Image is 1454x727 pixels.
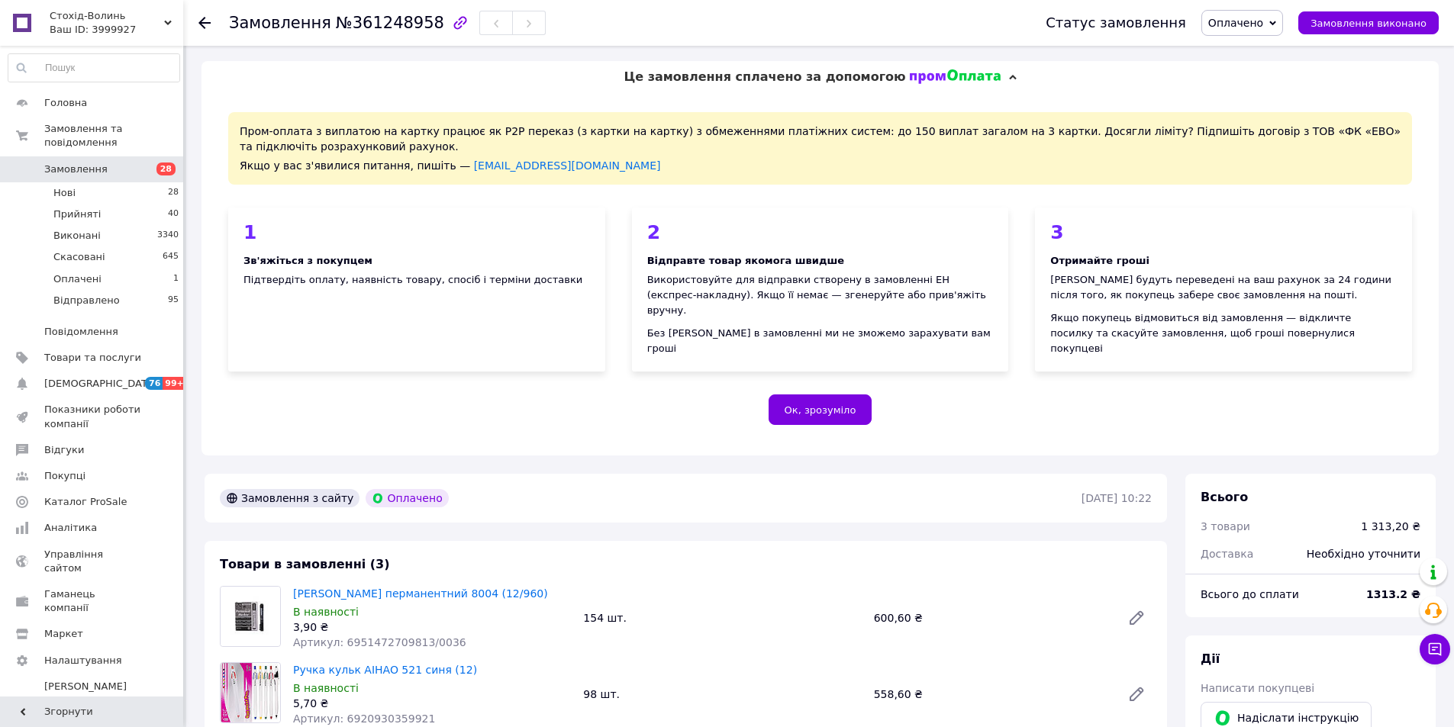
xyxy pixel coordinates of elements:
[1420,634,1450,664] button: Чат з покупцем
[1121,679,1152,709] a: Редагувати
[1298,537,1430,571] div: Необхідно уточнити
[293,713,435,725] span: Артикул: 6920930359921
[44,162,108,176] span: Замовлення
[163,250,179,264] span: 645
[157,229,179,243] span: 3340
[868,607,1115,629] div: 600,60 ₴
[44,469,85,483] span: Покупці
[647,272,994,318] div: Використовуйте для відправки створену в замовленні ЕН (експрес-накладну). Якщо її немає — згенеру...
[53,186,76,200] span: Нові
[1201,520,1250,532] span: 3 товари
[1201,651,1220,666] span: Дії
[50,9,164,23] span: Стохід-Волинь
[1050,272,1397,303] div: [PERSON_NAME] будуть переведені на ваш рахунок за 24 години після того, як покупець забере своє з...
[647,255,844,266] b: Відправте товар якомога швидше
[44,627,83,641] span: Маркет
[173,272,179,286] span: 1
[1121,603,1152,633] a: Редагувати
[577,684,867,705] div: 98 шт.
[220,557,390,571] span: Товари в замовленні (3)
[44,521,97,535] span: Аналітика
[156,162,176,175] span: 28
[336,14,444,32] span: №361248958
[243,255,372,266] b: Зв'яжіться з покупцем
[1201,682,1314,694] span: Написати покупцеві
[474,159,661,172] a: [EMAIL_ADDRESS][DOMAIN_NAME]
[44,351,141,365] span: Товари та послуги
[44,403,141,430] span: Показники роботи компанії
[769,394,872,425] button: Ок, зрозуміло
[785,404,856,416] span: Ок, зрозуміло
[163,377,188,390] span: 99+
[1050,255,1149,266] b: Отримайте гроші
[44,587,141,615] span: Гаманець компанії
[198,15,211,31] div: Повернутися назад
[53,229,101,243] span: Виконані
[910,69,1001,85] img: evopay logo
[44,377,157,391] span: [DEMOGRAPHIC_DATA]
[53,294,120,307] span: Відправлено
[240,158,1401,173] div: Якщо у вас з'явилися питання, пишіть —
[1082,492,1152,504] time: [DATE] 10:22
[293,619,571,635] div: 3,90 ₴
[1046,15,1186,31] div: Статус замовлення
[647,326,994,356] div: Без [PERSON_NAME] в замовленні ми не зможемо зарахувати вам гроші
[221,663,280,722] img: Ручка кульк AIHAO 521 синя (12)
[1201,490,1248,504] span: Всього
[44,548,141,575] span: Управління сайтом
[228,112,1412,185] div: Пром-оплата з виплатою на картку працює як P2P переказ (з картки на картку) з обмеженнями платіжн...
[1050,223,1397,242] div: 3
[1298,11,1439,34] button: Замовлення виконано
[44,443,84,457] span: Відгуки
[293,606,359,618] span: В наявності
[168,294,179,307] span: 95
[8,54,179,82] input: Пошук
[53,272,102,286] span: Оплачені
[293,682,359,694] span: В наявності
[366,489,448,507] div: Оплачено
[53,207,101,221] span: Прийняті
[229,14,331,32] span: Замовлення
[168,186,179,200] span: 28
[624,69,905,84] span: Це замовлення сплачено за допомогою
[577,607,867,629] div: 154 шт.
[647,223,994,242] div: 2
[168,207,179,221] span: 40
[293,696,571,711] div: 5,70 ₴
[243,223,590,242] div: 1
[44,96,87,110] span: Головна
[44,122,183,150] span: Замовлення та повідомлення
[243,272,590,288] div: Підтвердіть оплату, наявність товару, спосіб і терміни доставки
[1361,519,1420,534] div: 1 313,20 ₴
[293,664,477,676] a: Ручка кульк AIHAO 521 синя (12)
[1201,548,1253,560] span: Доставка
[44,495,127,509] span: Каталог ProSale
[44,325,118,339] span: Повідомлення
[293,587,548,600] a: [PERSON_NAME] перманентний 8004 (12/960)
[1050,310,1397,356] div: Якщо покупець відмовиться від замовлення — відкличте посилку та скасуйте замовлення, щоб гроші по...
[1366,588,1420,600] b: 1313.2 ₴
[1311,18,1427,29] span: Замовлення виконано
[145,377,163,390] span: 76
[293,636,466,648] span: Артикул: 6951472709813/0036
[44,654,122,667] span: Налаштування
[221,587,280,646] img: Маркер перманентний 8004 (12/960)
[1201,588,1299,600] span: Всього до сплати
[1208,17,1263,29] span: Оплачено
[868,684,1115,705] div: 558,60 ₴
[220,489,359,507] div: Замовлення з сайту
[53,250,105,264] span: Скасовані
[50,23,183,37] div: Ваш ID: 3999927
